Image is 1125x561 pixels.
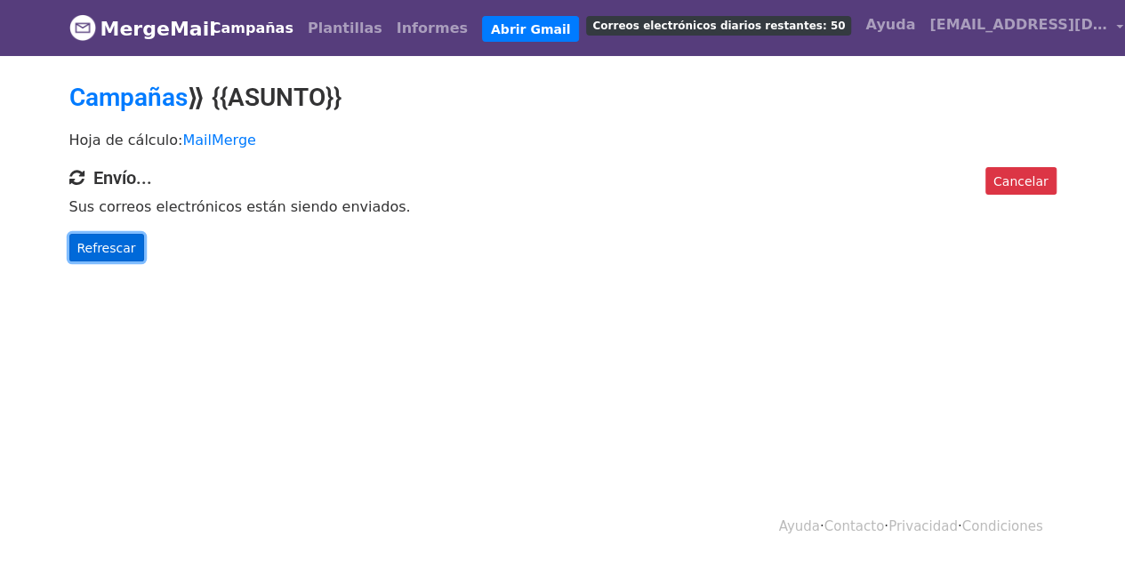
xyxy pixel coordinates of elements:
font: Correos electrónicos diarios restantes: 50 [592,20,845,32]
font: Ayuda [865,16,915,33]
font: · [884,518,888,534]
a: Campañas [204,11,301,46]
font: Sus correos electrónicos están siendo enviados. [69,198,411,215]
font: Hoja de cálculo: [69,132,183,148]
a: Condiciones [962,518,1043,534]
a: Abrir Gmail [482,16,579,43]
a: Refrescar [69,234,144,262]
font: Refrescar [77,240,136,254]
a: Ayuda [858,7,922,43]
a: Informes [390,11,475,46]
img: Logotipo de MergeMail [69,14,96,41]
font: ⟫ {{ASUNTO}} [188,83,342,112]
a: Privacidad [888,518,958,534]
font: MergeMail [100,18,216,40]
a: MailMerge [182,132,255,148]
a: Plantillas [301,11,390,46]
div: Widget de chat [1036,476,1125,561]
a: Contacto [824,518,885,534]
font: · [820,518,824,534]
font: Envío... [93,167,152,188]
font: Campañas [211,20,293,36]
a: Campañas [69,83,188,112]
font: Informes [397,20,468,36]
font: · [958,518,962,534]
a: Ayuda [778,518,819,534]
a: Cancelar [985,167,1057,196]
font: Cancelar [993,173,1049,188]
a: MergeMail [69,10,189,47]
iframe: Chat Widget [1036,476,1125,561]
font: Abrir Gmail [491,21,570,36]
font: Plantillas [308,20,382,36]
a: Correos electrónicos diarios restantes: 50 [579,7,858,43]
